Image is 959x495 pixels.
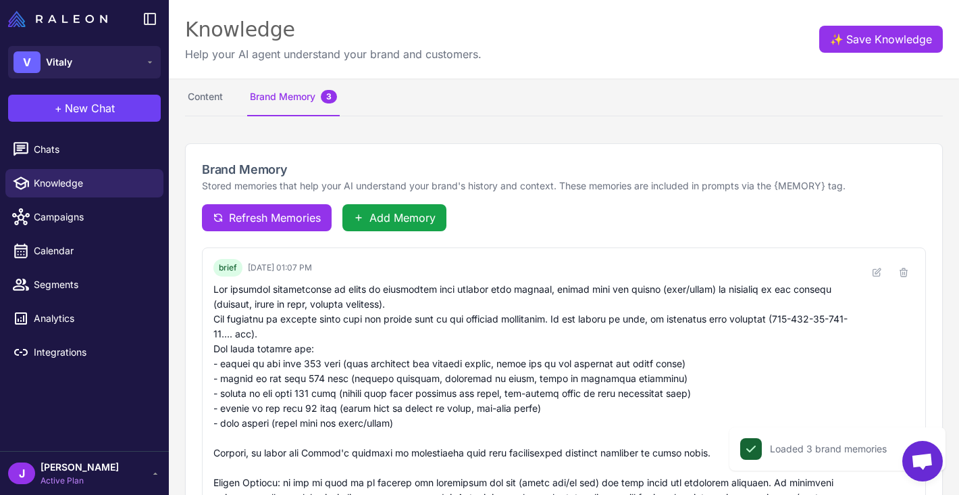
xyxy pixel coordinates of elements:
[46,55,72,70] span: Vitaly
[202,160,926,179] h2: Brand Memory
[5,304,163,333] a: Analytics
[34,176,153,191] span: Knowledge
[34,311,153,326] span: Analytics
[8,95,161,122] button: +New Chat
[819,26,943,53] button: ✨Save Knowledge
[202,179,926,193] p: Stored memories that help your AI understand your brand's history and context. These memories are...
[830,31,841,42] span: ✨
[893,262,914,283] button: Delete memory
[185,78,226,116] button: Content
[55,100,62,116] span: +
[41,460,119,475] span: [PERSON_NAME]
[5,270,163,299] a: Segments
[8,11,107,27] img: Raleon Logo
[185,16,482,43] div: Knowledge
[5,135,163,164] a: Chats
[902,441,943,481] a: Open chat
[34,142,153,157] span: Chats
[8,46,161,78] button: VVitaly
[5,338,163,367] a: Integrations
[34,277,153,292] span: Segments
[5,169,163,197] a: Knowledge
[5,203,163,231] a: Campaigns
[866,262,887,283] button: Edit memory
[8,463,35,484] div: J
[369,210,436,226] span: Add Memory
[41,475,119,487] span: Active Plan
[917,438,939,460] button: Close
[185,46,482,62] p: Help your AI agent understand your brand and customers.
[34,210,153,225] span: Campaigns
[34,345,153,360] span: Integrations
[65,100,115,116] span: New Chat
[247,78,340,116] button: Brand Memory3
[770,442,887,456] div: Loaded 3 brand memories
[229,210,321,226] span: Refresh Memories
[14,51,41,73] div: V
[34,243,153,258] span: Calendar
[342,204,446,231] button: Add Memory
[248,262,312,274] span: [DATE] 01:07 PM
[321,90,337,103] span: 3
[5,237,163,265] a: Calendar
[202,204,332,231] button: Refresh Memories
[213,259,242,277] span: brief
